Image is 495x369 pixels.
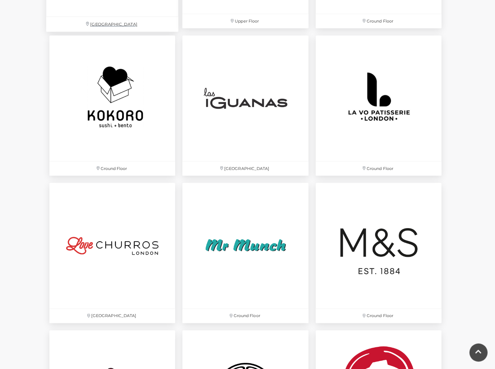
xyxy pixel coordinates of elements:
[316,309,442,323] p: Ground Floor
[46,179,179,327] a: [GEOGRAPHIC_DATA]
[316,162,442,176] p: Ground Floor
[49,162,175,176] p: Ground Floor
[312,179,445,327] a: Ground Floor
[46,32,179,179] a: Ground Floor
[182,162,308,176] p: [GEOGRAPHIC_DATA]
[49,309,175,323] p: [GEOGRAPHIC_DATA]
[179,32,312,179] a: [GEOGRAPHIC_DATA]
[179,179,312,327] a: Ground Floor
[182,309,308,323] p: Ground Floor
[316,14,442,28] p: Ground Floor
[312,32,445,179] a: Ground Floor
[182,14,308,28] p: Upper Floor
[46,17,178,32] p: [GEOGRAPHIC_DATA]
